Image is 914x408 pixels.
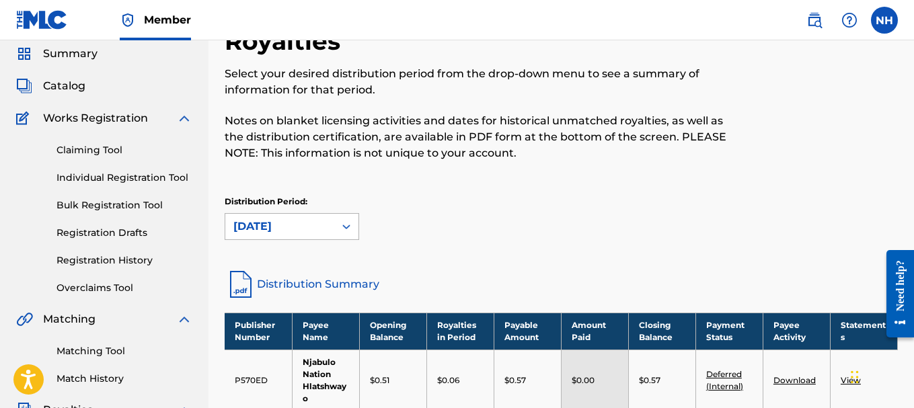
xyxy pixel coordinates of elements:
th: Royalties in Period [426,313,494,350]
p: $0.57 [504,374,526,386]
a: View [841,375,861,385]
img: MLC Logo [16,10,68,30]
a: Match History [56,372,192,386]
span: Member [144,12,191,28]
a: CatalogCatalog [16,78,85,94]
a: Individual Registration Tool [56,171,192,185]
p: Distribution Period: [225,196,359,208]
h2: Royalties [225,26,347,56]
span: Matching [43,311,96,327]
a: Matching Tool [56,344,192,358]
p: $0.00 [572,374,595,386]
a: Registration History [56,253,192,268]
p: $0.06 [437,374,459,386]
a: SummarySummary [16,46,98,62]
p: Select your desired distribution period from the drop-down menu to see a summary of information f... [225,66,743,98]
a: Bulk Registration Tool [56,198,192,212]
a: Distribution Summary [225,268,898,300]
span: Works Registration [43,110,148,126]
div: [DATE] [233,218,326,235]
th: Amount Paid [561,313,628,350]
div: User Menu [871,7,898,34]
div: Help [836,7,863,34]
iframe: Resource Center [876,239,914,348]
span: Catalog [43,78,85,94]
span: Summary [43,46,98,62]
th: Publisher Number [225,313,292,350]
img: search [806,12,823,28]
th: Payee Name [292,313,359,350]
img: expand [176,311,192,327]
img: expand [176,110,192,126]
a: Claiming Tool [56,143,192,157]
img: Top Rightsholder [120,12,136,28]
a: Download [773,375,816,385]
img: help [841,12,858,28]
th: Opening Balance [359,313,426,350]
img: Catalog [16,78,32,94]
img: Summary [16,46,32,62]
a: Overclaims Tool [56,281,192,295]
div: Drag [851,357,859,397]
th: Payment Status [695,313,763,350]
p: $0.51 [370,374,389,386]
iframe: Chat Widget [847,343,914,408]
th: Statements [830,313,897,350]
th: Payable Amount [494,313,561,350]
img: Matching [16,311,33,327]
img: Works Registration [16,110,34,126]
p: $0.57 [639,374,660,386]
img: distribution-summary-pdf [225,268,257,300]
a: Public Search [801,7,828,34]
th: Payee Activity [763,313,830,350]
a: Registration Drafts [56,226,192,240]
a: Deferred (Internal) [706,369,743,391]
p: Notes on blanket licensing activities and dates for historical unmatched royalties, as well as th... [225,113,743,161]
th: Closing Balance [628,313,695,350]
